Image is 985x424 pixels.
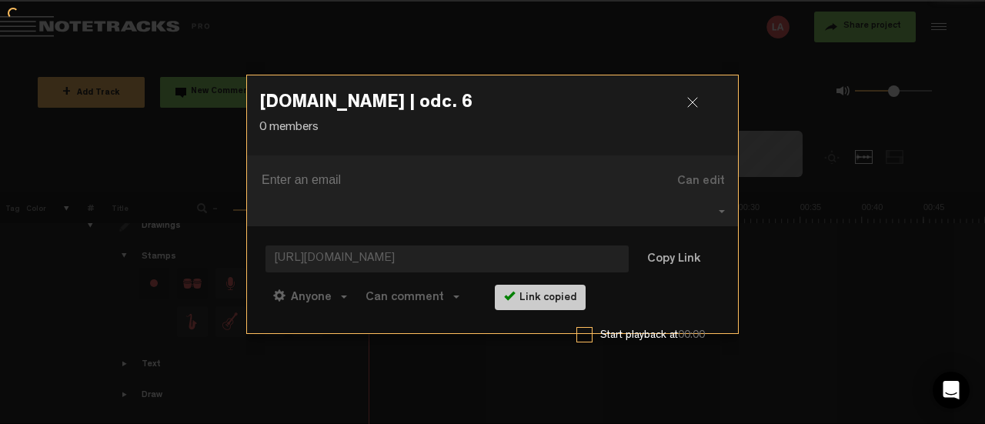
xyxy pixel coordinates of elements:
[600,328,720,343] label: Start playback at
[262,168,626,192] input: Enter an email
[933,372,970,409] div: Open Intercom Messenger
[265,245,629,272] span: [URL][DOMAIN_NAME]
[291,292,332,304] span: Anyone
[677,175,725,188] span: Can edit
[495,285,586,310] div: Link copied
[632,245,716,275] button: Copy Link
[358,278,467,315] button: Can comment
[265,278,355,315] button: Anyone
[259,94,726,119] h3: [DOMAIN_NAME] | odc. 6
[259,119,726,137] p: 0 members
[678,330,705,341] span: 00:00
[366,292,444,304] span: Can comment
[647,162,740,199] button: Can edit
